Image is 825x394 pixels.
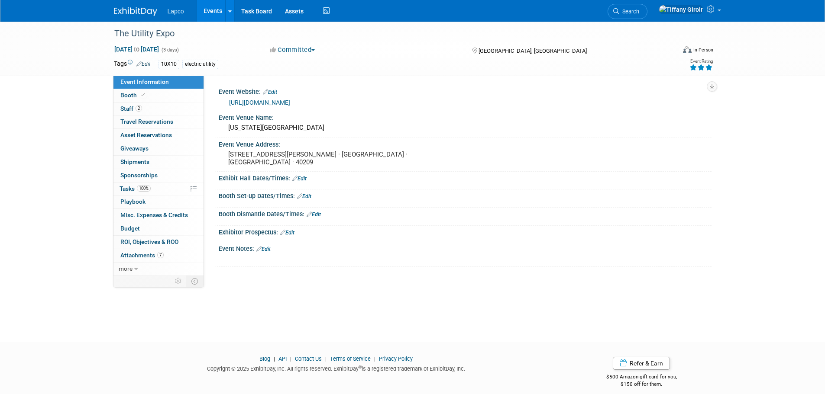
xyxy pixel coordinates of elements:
[219,85,712,96] div: Event Website:
[113,195,204,208] a: Playbook
[292,176,307,182] a: Edit
[171,275,186,287] td: Personalize Event Tab Strip
[120,145,149,152] span: Giveaways
[120,92,147,99] span: Booth
[120,198,146,205] span: Playbook
[113,183,204,195] a: Tasks100%
[113,115,204,128] a: Travel Reservations
[133,46,141,53] span: to
[120,78,169,85] span: Event Information
[219,226,712,237] div: Exhibitor Prospectus:
[113,89,204,102] a: Booth
[619,8,639,15] span: Search
[624,45,714,58] div: Event Format
[372,356,378,362] span: |
[267,45,318,54] button: Committed
[168,8,184,15] span: Lapco
[141,93,145,97] i: Booth reservation complete
[297,193,311,199] a: Edit
[219,189,712,201] div: Booth Set-up Dates/Times:
[136,61,151,67] a: Edit
[259,356,270,362] a: Blog
[572,368,712,388] div: $500 Amazon gift card for you,
[113,142,204,155] a: Giveaways
[280,230,294,236] a: Edit
[114,363,559,373] div: Copyright © 2025 ExhibitDay, Inc. All rights reserved. ExhibitDay is a registered trademark of Ex...
[228,151,414,166] pre: [STREET_ADDRESS][PERSON_NAME] · [GEOGRAPHIC_DATA] · [GEOGRAPHIC_DATA] · 40209
[120,252,164,259] span: Attachments
[683,46,692,53] img: Format-Inperson.png
[111,26,663,42] div: The Utility Expo
[113,236,204,249] a: ROI, Objectives & ROO
[113,222,204,235] a: Budget
[693,47,713,53] div: In-Person
[659,5,703,14] img: Tiffany Giroir
[219,138,712,149] div: Event Venue Address:
[295,356,322,362] a: Contact Us
[114,7,157,16] img: ExhibitDay
[330,356,371,362] a: Terms of Service
[256,246,271,252] a: Edit
[219,111,712,122] div: Event Venue Name:
[113,263,204,275] a: more
[120,118,173,125] span: Travel Reservations
[113,209,204,222] a: Misc. Expenses & Credits
[323,356,329,362] span: |
[186,275,204,287] td: Toggle Event Tabs
[113,129,204,142] a: Asset Reservations
[307,211,321,218] a: Edit
[159,60,179,69] div: 10X10
[114,59,151,69] td: Tags
[288,356,294,362] span: |
[219,208,712,219] div: Booth Dismantle Dates/Times:
[219,172,712,183] div: Exhibit Hall Dates/Times:
[120,225,140,232] span: Budget
[225,121,705,135] div: [US_STATE][GEOGRAPHIC_DATA]
[613,357,670,370] a: Refer & Earn
[113,76,204,89] a: Event Information
[182,60,218,69] div: electric utility
[113,169,204,182] a: Sponsorships
[157,252,164,258] span: 7
[113,249,204,262] a: Attachments7
[136,105,142,112] span: 2
[278,356,287,362] a: API
[120,131,172,138] span: Asset Reservations
[379,356,413,362] a: Privacy Policy
[120,238,178,245] span: ROI, Objectives & ROO
[114,45,159,53] span: [DATE] [DATE]
[479,48,587,54] span: [GEOGRAPHIC_DATA], [GEOGRAPHIC_DATA]
[119,265,133,272] span: more
[120,211,188,218] span: Misc. Expenses & Credits
[229,99,290,106] a: [URL][DOMAIN_NAME]
[272,356,277,362] span: |
[120,172,158,179] span: Sponsorships
[608,4,647,19] a: Search
[137,185,151,192] span: 100%
[120,105,142,112] span: Staff
[113,103,204,115] a: Staff2
[219,242,712,253] div: Event Notes:
[120,158,149,165] span: Shipments
[161,47,179,53] span: (3 days)
[359,365,362,369] sup: ®
[263,89,277,95] a: Edit
[113,156,204,169] a: Shipments
[120,185,151,192] span: Tasks
[572,381,712,388] div: $150 off for them.
[689,59,713,64] div: Event Rating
